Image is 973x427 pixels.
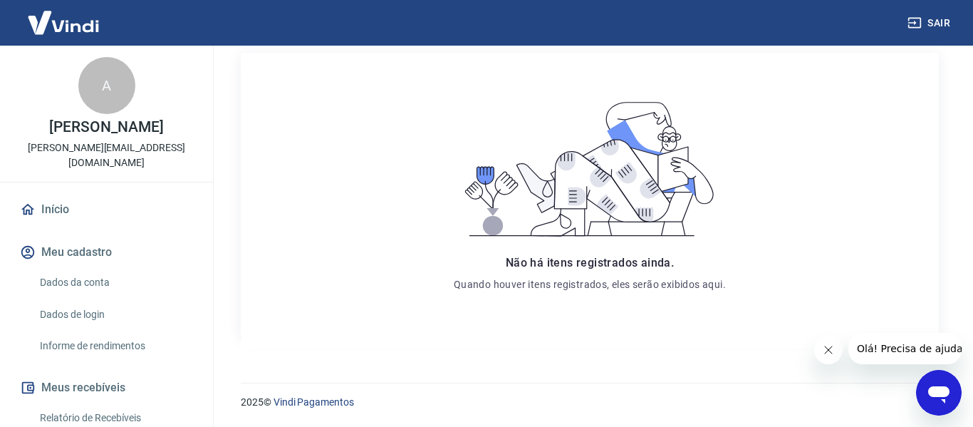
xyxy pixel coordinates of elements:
iframe: Fechar mensagem [814,336,843,364]
span: Não há itens registrados ainda. [506,256,674,269]
div: A [78,57,135,114]
img: Vindi [17,1,110,44]
button: Meu cadastro [17,237,196,268]
a: Dados da conta [34,268,196,297]
p: Quando houver itens registrados, eles serão exibidos aqui. [454,277,726,292]
button: Meus recebíveis [17,372,196,403]
iframe: Botão para abrir a janela de mensagens [916,370,962,416]
a: Início [17,194,196,225]
button: Sair [905,10,956,36]
iframe: Mensagem da empresa [848,333,962,364]
a: Dados de login [34,300,196,329]
p: 2025 © [241,395,939,410]
p: [PERSON_NAME][EMAIL_ADDRESS][DOMAIN_NAME] [11,140,202,170]
p: [PERSON_NAME] [49,120,163,135]
span: Olá! Precisa de ajuda? [9,10,120,21]
a: Vindi Pagamentos [274,396,354,408]
a: Informe de rendimentos [34,331,196,361]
